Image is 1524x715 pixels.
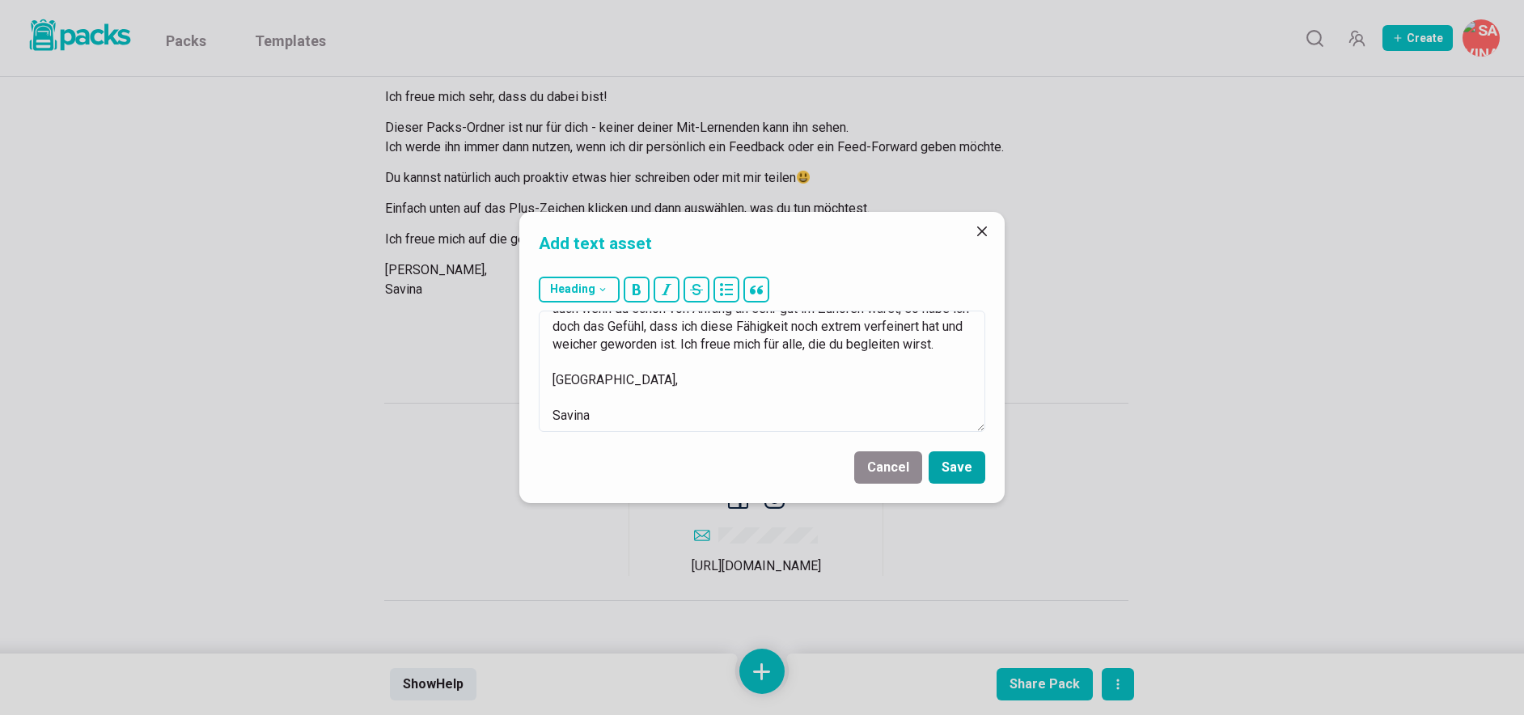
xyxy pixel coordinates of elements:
[519,212,1005,269] header: Add text asset
[743,277,769,302] button: block quote
[654,277,679,302] button: italic
[713,277,739,302] button: bullet
[854,451,922,484] button: Cancel
[624,277,650,302] button: bold
[684,277,709,302] button: strikethrough
[539,311,985,432] textarea: [DATE] Liebe Anja, anbei dein Feedback bzw. Feedforward für die Ausbildung :-) Du begleitest sehr...
[929,451,985,484] button: Save
[539,277,620,302] button: Heading
[969,218,995,244] button: Close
